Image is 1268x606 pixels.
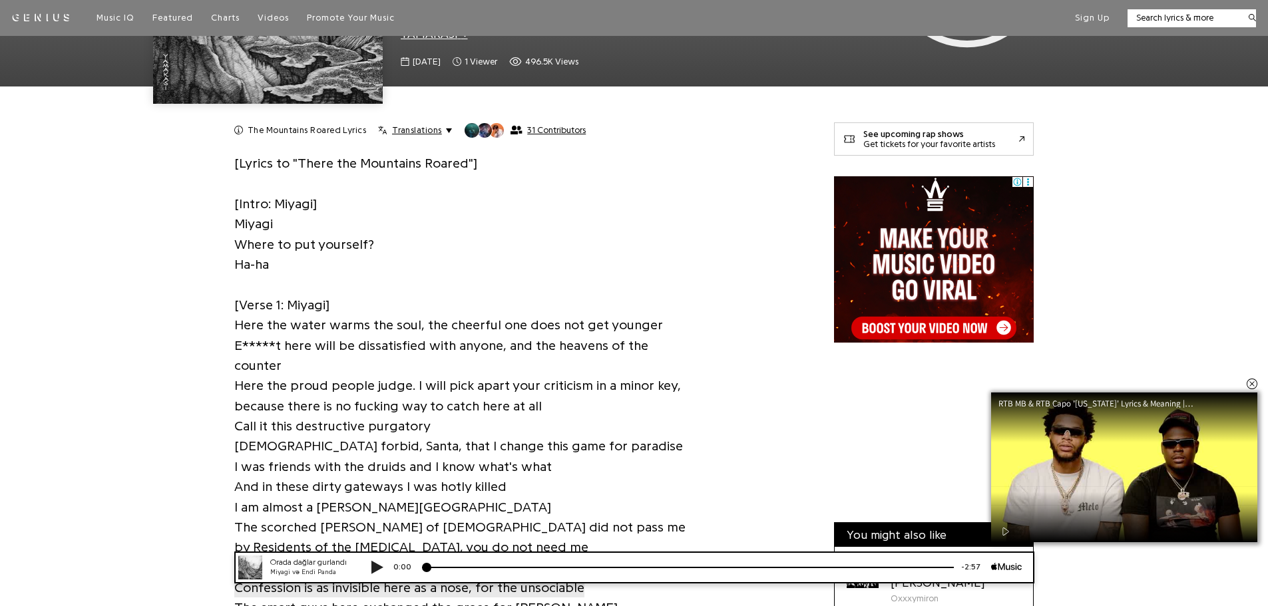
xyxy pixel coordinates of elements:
[234,520,686,534] font: The scorched [PERSON_NAME] of [DEMOGRAPHIC_DATA] did not pass me
[258,13,289,22] font: Videos
[97,13,134,22] font: Music IQ
[847,529,947,541] font: You might also like
[509,55,578,69] span: 496,514 views
[152,12,193,24] a: Featured
[738,11,757,19] font: -2:57
[413,57,441,66] font: [DATE]
[307,12,395,24] a: Promote Your Music
[891,594,939,603] font: Oxxxymiron
[234,419,431,433] font: Call it this destructive purgatory
[998,398,1239,409] font: RTB MB & RTB Capo '[US_STATE]' Lyrics & Meaning | Genius Verified
[211,13,240,22] font: Charts
[234,237,374,251] font: Where to put yourself?
[258,12,289,24] a: Videos
[834,176,1034,343] iframe: Advertisement
[47,7,123,15] font: Orada dağlar gurlandı
[211,12,240,24] a: Charts
[834,122,1034,156] a: See upcoming rap showsGet tickets for your favorite artists
[465,57,497,66] font: 1 viewer
[401,28,458,40] font: YAMAKASI
[863,130,964,138] font: See upcoming rap shows
[234,217,273,231] font: Miyagi
[464,122,586,138] button: 31 Contributors
[234,439,683,453] font: [DEMOGRAPHIC_DATA] forbid, Santa, that I change this game for paradise
[15,4,39,28] img: 72x72bb.jpg
[234,197,317,211] font: [Intro: Miyagi]
[401,28,468,40] a: YAMAKASI
[47,17,112,24] font: Miyagi və Endi Panda
[152,13,193,22] font: Featured
[392,126,441,134] font: Translations
[248,126,366,134] font: The Mountains Roared Lyrics
[234,298,329,312] font: [Verse 1: Miyagi]
[307,13,395,22] font: Promote Your Music
[378,124,452,136] button: Translations
[234,257,269,271] font: Ha-ha
[525,57,578,66] font: 496.5K views
[1128,11,1240,25] input: Search lyrics & more
[863,140,995,148] font: Get tickets for your favorite artists
[1075,13,1110,22] font: Sign Up
[234,500,551,514] font: I am almost a [PERSON_NAME][GEOGRAPHIC_DATA]
[234,480,507,494] font: And in these dirty gateways I was hotly killed
[453,55,497,69] span: 1 viewer
[234,339,648,373] font: E*****t here will be dissatisfied with anyone, and the heavens of the counter
[234,540,588,554] font: by Residents of the [MEDICAL_DATA], you do not need me
[1075,12,1110,24] button: Sign Up
[234,318,663,332] font: Here the water warms the soul, the cheerful one does not get younger
[97,12,134,24] a: Music IQ
[527,126,586,134] font: 31 Contributors
[234,460,552,474] font: I was friends with the druids and I know what's what
[234,379,681,412] font: Here the proud people judge. I will pick apart your criticism in a minor key, because there is no...
[234,156,477,170] font: [Lyrics to "There the Mountains Roared"]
